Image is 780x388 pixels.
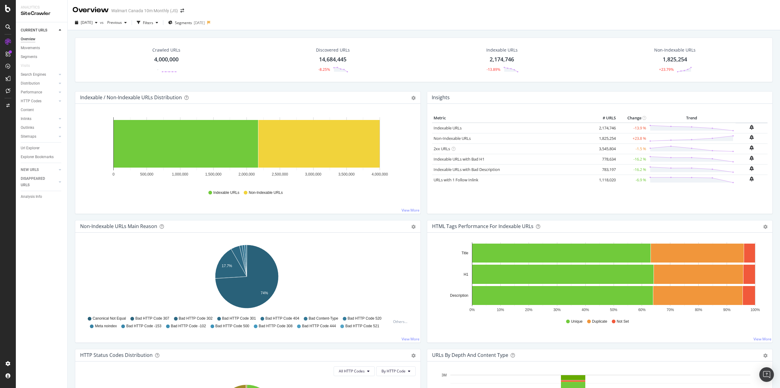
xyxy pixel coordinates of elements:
[172,172,188,176] text: 1,000,000
[593,123,617,133] td: 2,174,746
[73,18,100,27] button: [DATE]
[617,319,629,324] span: Not Set
[259,324,292,329] span: Bad HTTP Code 308
[750,156,754,161] div: bell-plus
[95,324,117,329] span: Meta noindex
[432,114,593,123] th: Metric
[261,291,268,295] text: 74%
[750,145,754,150] div: bell-plus
[21,36,63,42] a: Overview
[750,308,760,312] text: 100%
[750,125,754,130] div: bell-plus
[21,116,57,122] a: Inlinks
[434,167,500,172] a: Indexable URLs with Bad Description
[393,319,410,324] div: Others...
[157,67,158,72] div: -
[638,308,646,312] text: 60%
[593,114,617,123] th: # URLS
[617,133,648,143] td: +23.8 %
[154,56,179,63] div: 4,000,000
[81,20,93,25] span: 2025 Sep. 5th
[654,47,696,53] div: Non-Indexable URLs
[302,324,336,329] span: Bad HTTP Code 444
[21,194,63,200] a: Analysis Info
[21,80,57,87] a: Distribution
[319,56,346,63] div: 14,684,445
[135,316,169,321] span: Bad HTTP Code 307
[592,319,607,324] span: Duplicate
[617,175,648,185] td: -6.9 %
[723,308,731,312] text: 90%
[486,47,518,53] div: Indexable URLs
[318,67,330,72] div: -8.25%
[21,54,63,60] a: Segments
[339,172,355,176] text: 3,500,000
[441,373,447,377] text: 3M
[239,172,255,176] text: 2,000,000
[21,176,57,188] a: DISAPPEARED URLS
[80,352,153,358] div: HTTP Status Codes Distribution
[659,67,674,72] div: +23.79%
[617,164,648,175] td: -16.2 %
[434,136,471,141] a: Non-Indexable URLs
[617,154,648,164] td: -16.2 %
[21,71,46,78] div: Search Engines
[21,116,31,122] div: Inlinks
[648,114,736,123] th: Trend
[462,251,469,255] text: Title
[21,98,57,104] a: HTTP Codes
[179,316,213,321] span: Bad HTTP Code 302
[80,223,157,229] div: Non-Indexable URLs Main Reason
[21,54,37,60] div: Segments
[490,56,514,63] div: 2,174,746
[763,354,768,358] div: gear
[610,308,617,312] text: 50%
[21,167,57,173] a: NEW URLS
[21,107,63,113] a: Content
[143,20,153,25] div: Filters
[525,308,532,312] text: 20%
[381,368,406,374] span: By HTTP Code
[309,316,338,321] span: Bad Content-Type
[126,324,161,329] span: Bad HTTP Code -153
[376,366,416,376] button: By HTTP Code
[21,133,57,140] a: Sitemaps
[21,10,62,17] div: SiteCrawler
[166,18,207,27] button: Segments[DATE]
[464,272,469,277] text: H1
[21,45,40,51] div: Movements
[272,172,288,176] text: 2,500,000
[402,208,420,213] a: View More
[663,56,687,63] div: 1,825,254
[105,20,122,25] span: Previous
[100,20,105,25] span: vs
[434,125,462,131] a: Indexable URLs
[753,336,771,342] a: View More
[21,27,57,34] a: CURRENT URLS
[194,20,205,25] div: [DATE]
[432,242,765,313] svg: A chart.
[487,67,500,72] div: -13.89%
[21,63,30,69] div: Visits
[695,308,702,312] text: 80%
[316,47,350,53] div: Discovered URLs
[432,93,450,102] h4: Insights
[21,80,40,87] div: Distribution
[80,114,413,184] svg: A chart.
[450,293,468,298] text: Description
[105,18,129,27] button: Previous
[334,366,375,376] button: All HTTP Codes
[93,316,126,321] span: Canonical Not Equal
[80,242,413,313] svg: A chart.
[222,264,232,268] text: 17.7%
[21,154,63,160] a: Explorer Bookmarks
[432,223,534,229] div: HTML Tags Performance for Indexable URLs
[372,172,388,176] text: 4,000,000
[249,190,282,195] span: Non-Indexable URLs
[222,316,256,321] span: Bad HTTP Code 301
[432,352,508,358] div: URLs by Depth and Content Type
[175,20,192,25] span: Segments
